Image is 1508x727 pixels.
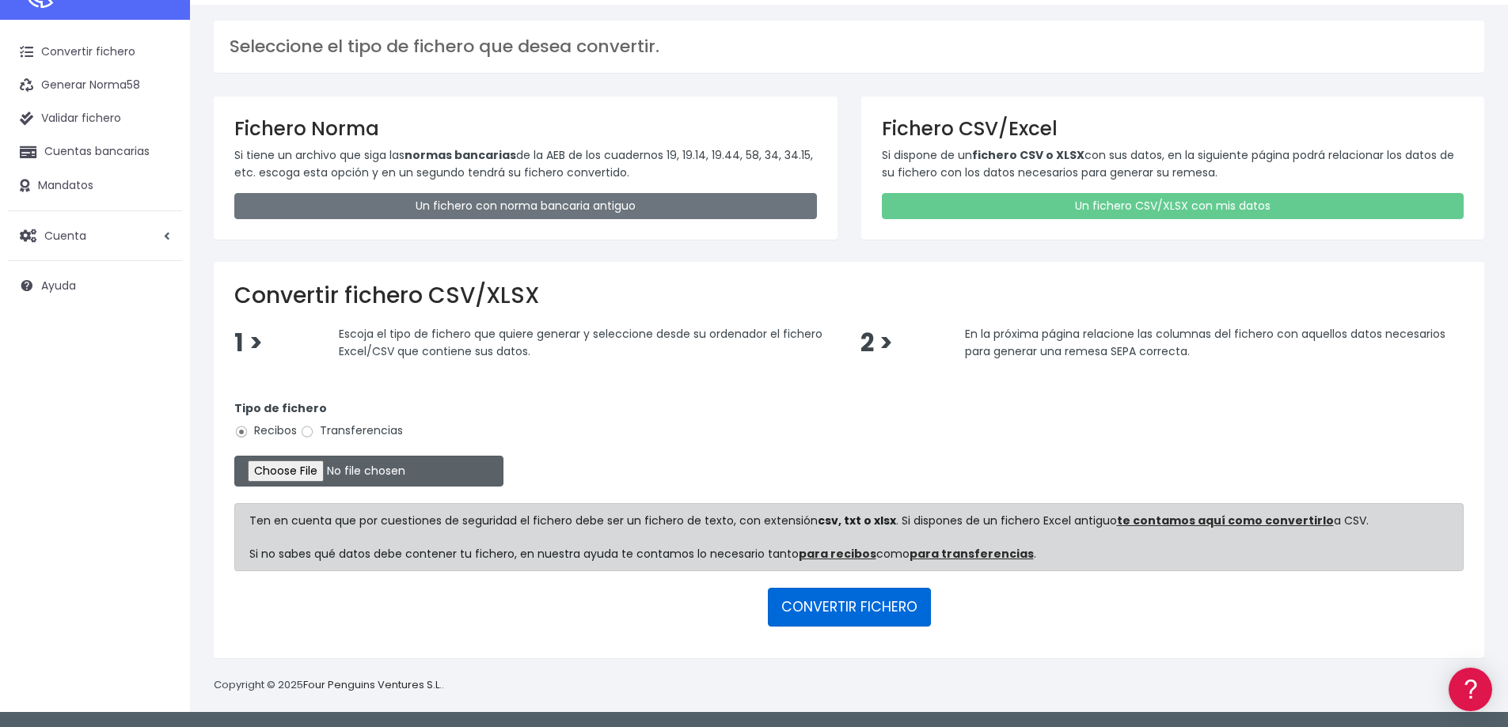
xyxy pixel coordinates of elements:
[234,503,1464,571] div: Ten en cuenta que por cuestiones de seguridad el fichero debe ser un fichero de texto, con extens...
[8,135,182,168] a: Cuentas bancarias
[799,546,876,562] a: para recibos
[300,422,403,439] label: Transferencias
[910,546,1034,562] a: para transferencias
[234,193,817,219] a: Un fichero con norma bancaria antiguo
[16,339,301,364] a: General
[8,269,182,302] a: Ayuda
[16,423,301,451] button: Contáctanos
[965,326,1445,359] span: En la próxima página relacione las columnas del fichero con aquellos datos necesarios para genera...
[882,117,1464,140] h3: Fichero CSV/Excel
[16,175,301,190] div: Convertir ficheros
[16,404,301,429] a: API
[882,193,1464,219] a: Un fichero CSV/XLSX con mis datos
[882,146,1464,182] p: Si dispone de un con sus datos, en la siguiente página podrá relacionar los datos de su fichero c...
[16,200,301,225] a: Formatos
[214,677,444,694] p: Copyright © 2025 .
[234,146,817,182] p: Si tiene un archivo que siga las de la AEB de los cuadernos 19, 19.14, 19.44, 58, 34, 34.15, etc....
[16,314,301,329] div: Facturación
[234,282,1464,309] h2: Convertir fichero CSV/XLSX
[8,69,182,102] a: Generar Norma58
[41,278,76,293] span: Ayuda
[8,36,182,69] a: Convertir fichero
[16,249,301,274] a: Videotutoriales
[234,117,817,140] h3: Fichero Norma
[44,227,86,243] span: Cuenta
[218,456,305,471] a: POWERED BY ENCHANT
[16,110,301,125] div: Información general
[405,147,516,163] strong: normas bancarias
[16,225,301,249] a: Problemas habituales
[818,513,896,528] strong: csv, txt o xlsx
[234,326,263,360] span: 1 >
[8,169,182,203] a: Mandatos
[16,134,301,159] a: Información general
[768,588,931,626] button: CONVERTIR FICHERO
[234,400,327,416] strong: Tipo de fichero
[1117,513,1334,528] a: te contamos aquí como convertirlo
[16,274,301,298] a: Perfiles de empresas
[860,326,893,360] span: 2 >
[972,147,1084,163] strong: fichero CSV o XLSX
[339,326,822,359] span: Escoja el tipo de fichero que quiere generar y seleccione desde su ordenador el fichero Excel/CSV...
[230,36,1468,57] h3: Seleccione el tipo de fichero que desea convertir.
[303,677,442,692] a: Four Penguins Ventures S.L.
[8,102,182,135] a: Validar fichero
[234,422,297,439] label: Recibos
[8,219,182,252] a: Cuenta
[16,380,301,395] div: Programadores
